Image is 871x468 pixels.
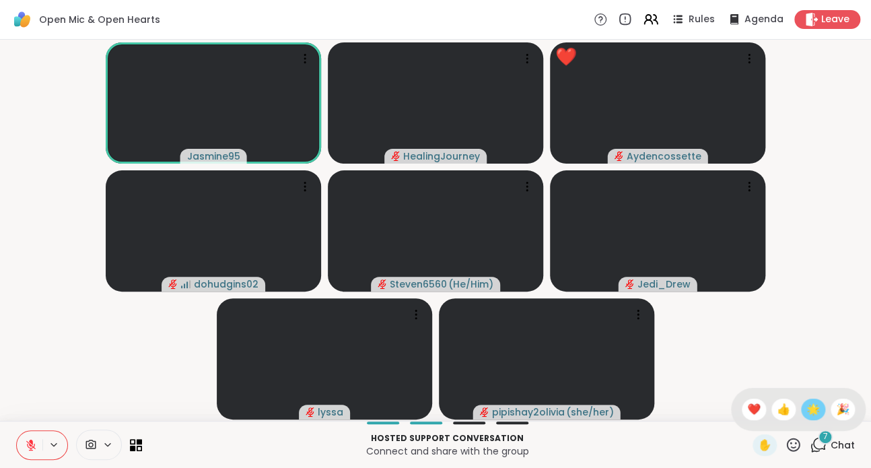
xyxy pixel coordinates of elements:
[448,277,493,291] span: ( He/Him )
[378,279,387,289] span: audio-muted
[806,401,820,417] span: 🌟
[625,279,635,289] span: audio-muted
[11,8,34,31] img: ShareWell Logomark
[744,13,783,26] span: Agenda
[758,437,771,453] span: ✋
[566,405,614,419] span: ( she/her )
[777,401,790,417] span: 👍
[480,407,489,417] span: audio-muted
[194,277,258,291] span: dohudgins02
[555,44,577,70] div: ❤️
[318,405,343,419] span: lyssa
[187,149,240,163] span: Jasmine95
[637,277,691,291] span: Jedi_Drew
[150,432,744,444] p: Hosted support conversation
[390,277,447,291] span: Steven6560
[391,152,400,161] span: audio-muted
[689,13,715,26] span: Rules
[306,407,315,417] span: audio-muted
[39,13,160,26] span: Open Mic & Open Hearts
[627,149,701,163] span: Aydencossette
[747,401,761,417] span: ❤️
[823,431,828,442] span: 7
[821,13,849,26] span: Leave
[168,279,178,289] span: audio-muted
[615,152,624,161] span: audio-muted
[150,444,744,458] p: Connect and share with the group
[836,401,849,417] span: 🎉
[492,405,565,419] span: pipishay2olivia
[403,149,480,163] span: HealingJourney
[831,438,855,452] span: Chat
